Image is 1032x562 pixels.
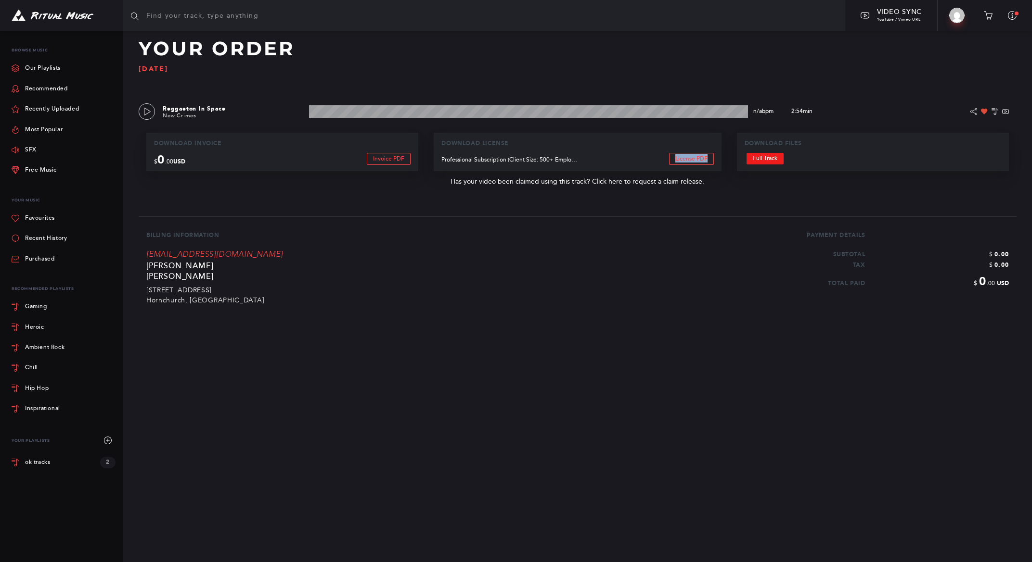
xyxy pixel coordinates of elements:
a: Most Popular [12,119,63,139]
p: n/a [752,108,775,115]
span: Video Sync [877,8,922,16]
p: $ .00 [154,153,283,166]
a: Heroic [12,317,116,337]
a: Favourites [12,208,55,228]
a: New Crimes [163,112,196,119]
p: Total Paid [722,280,865,287]
p: Download Files [745,140,1001,147]
p: [PERSON_NAME] [146,260,722,270]
p: Tax [722,258,865,269]
span: bpm [762,108,774,115]
p: Payment Details [807,232,865,239]
p: $ [865,258,1009,269]
a: Ambient Rock [12,337,116,358]
span: 0.00 [993,262,1009,268]
p: Browse Music [12,42,116,58]
span: YouTube / Vimeo URL [877,17,920,22]
p: Subtotal [722,248,865,258]
a: Recent History [12,228,67,249]
p: Reggaeton In Space [163,104,305,113]
p: [EMAIL_ADDRESS][DOMAIN_NAME] [146,250,722,259]
a: ok tracks 2 [12,451,116,474]
img: Lenin Soram [949,8,965,23]
a: Gaming [12,297,116,317]
div: Gaming [25,304,47,310]
p: Professional Subscription (Client Size: 500+ Employees), Web / Streaming, External, Internal, PC ... [441,157,578,163]
div: Heroic [25,325,44,330]
p: 2:54 [783,107,821,116]
div: Recommended Playlists [12,281,116,297]
span: USD [173,158,185,165]
div: Hip Hop [25,386,49,391]
a: Free Music [12,160,57,180]
p: [STREET_ADDRESS] [146,285,722,294]
span: 0 [157,152,165,166]
p: Download License [441,140,713,147]
p: Your Music [12,192,116,208]
div: Inspirational [25,406,60,412]
span: min [803,108,813,115]
p: Hornchurch, [GEOGRAPHIC_DATA] [146,295,722,304]
a: SFX [12,140,37,160]
div: Your Playlists [12,430,116,450]
span: 0 [977,274,987,288]
a: Chill [12,358,116,378]
a: Hip Hop [12,378,116,399]
div: Ambient Rock [25,345,64,350]
a: Inspirational [12,399,116,419]
p: Download Invoice [154,140,411,147]
div: Chill [25,365,38,371]
p: [PERSON_NAME] [146,270,722,281]
a: Purchased [12,249,54,269]
div: ok tracks [25,459,50,466]
a: Recently Uploaded [12,99,79,119]
span: 0.00 [993,251,1009,258]
div: 2 [100,457,116,468]
a: Our Playlists [12,58,61,78]
img: Ritual Music [12,10,93,22]
p: [DATE] [139,65,1017,73]
a: Invoice PDF [367,153,411,165]
a: Has your video been claimed using this track? Click here to request a claim release. [451,178,704,186]
p: Billing Information [146,232,722,239]
p: $ [865,248,1009,258]
a: License PDF [669,153,714,165]
a: Full Track [747,153,784,164]
h2: Your Order [139,37,1017,60]
p: $ .00 [865,275,1009,288]
span: USD [995,280,1009,287]
a: Recommended [12,79,68,99]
